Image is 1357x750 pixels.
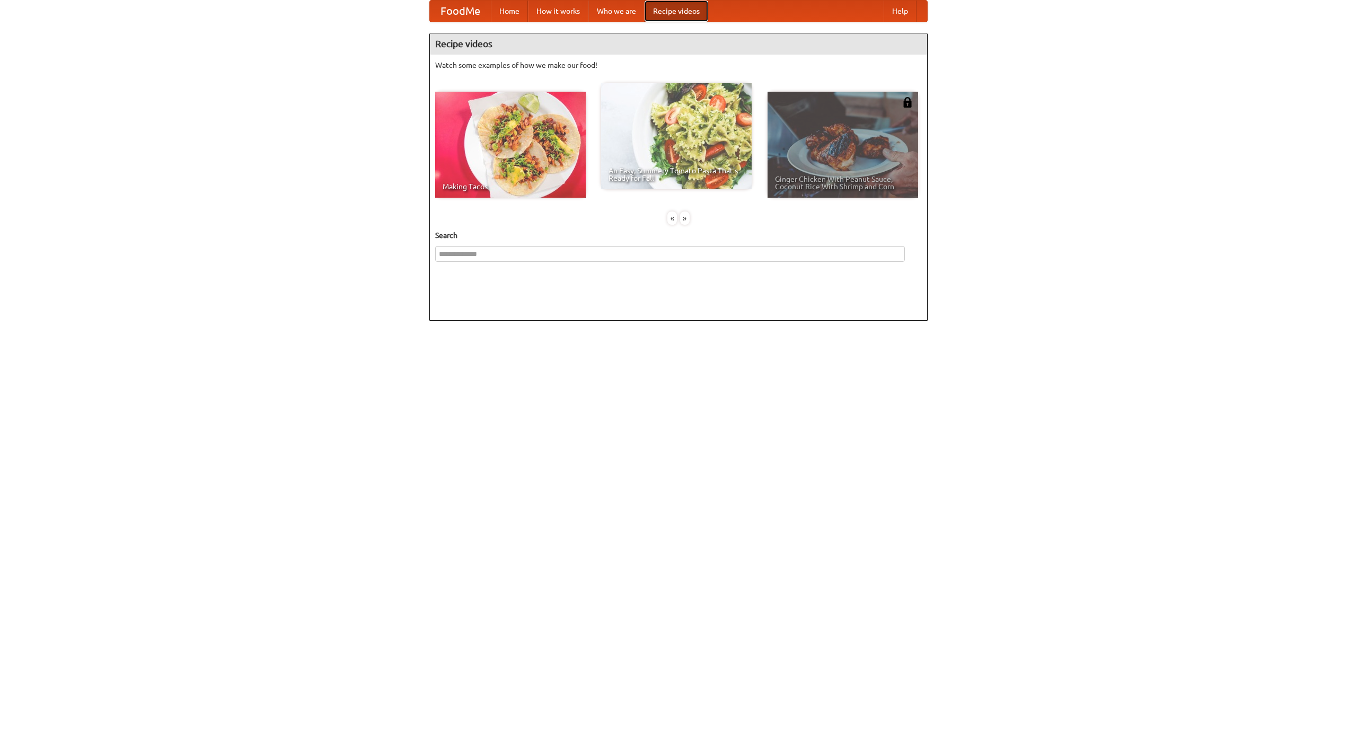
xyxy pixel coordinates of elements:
p: Watch some examples of how we make our food! [435,60,922,70]
a: Making Tacos [435,92,586,198]
a: FoodMe [430,1,491,22]
a: How it works [528,1,588,22]
a: Home [491,1,528,22]
a: Recipe videos [645,1,708,22]
span: An Easy, Summery Tomato Pasta That's Ready for Fall [609,167,744,182]
a: Who we are [588,1,645,22]
a: An Easy, Summery Tomato Pasta That's Ready for Fall [601,83,752,189]
h5: Search [435,230,922,241]
div: « [667,211,677,225]
span: Making Tacos [443,183,578,190]
a: Help [884,1,917,22]
div: » [680,211,690,225]
img: 483408.png [902,97,913,108]
h4: Recipe videos [430,33,927,55]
